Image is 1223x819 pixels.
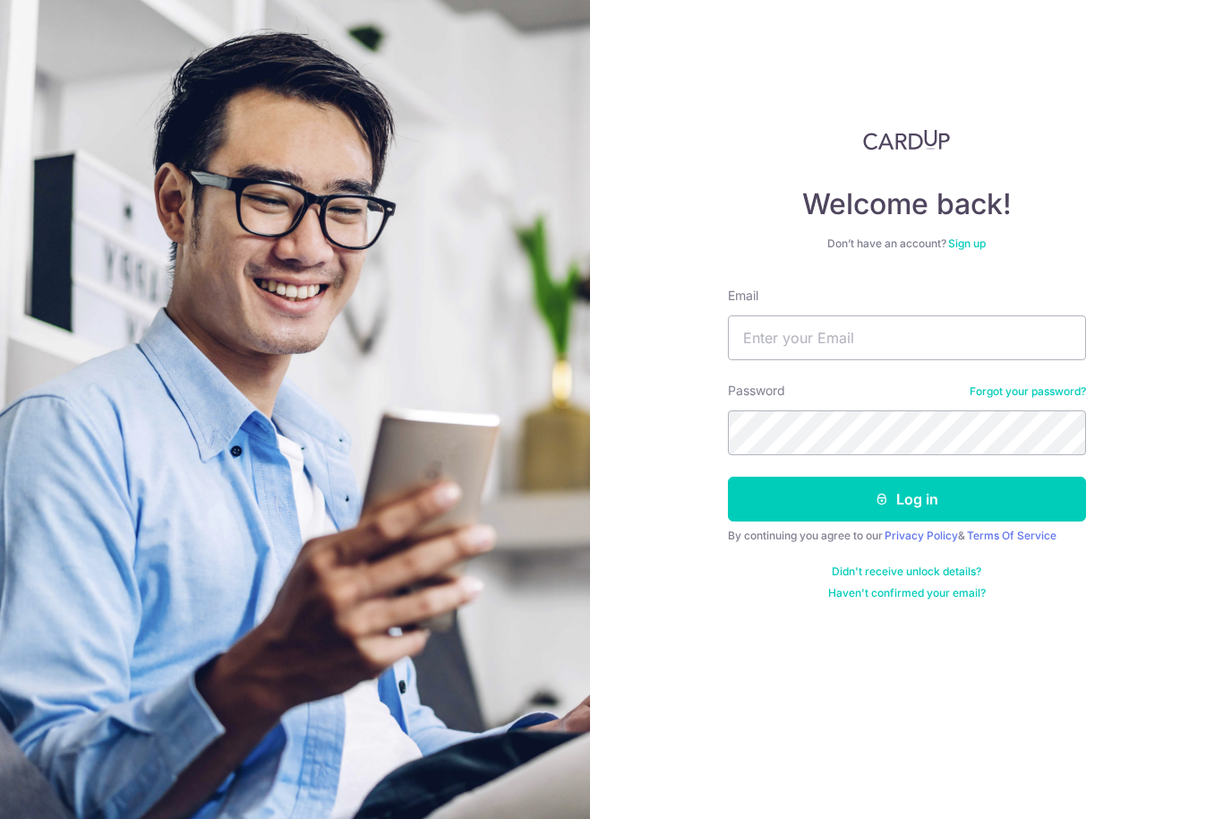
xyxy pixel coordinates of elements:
a: Sign up [948,237,986,250]
a: Forgot your password? [970,384,1086,399]
div: By continuing you agree to our & [728,529,1086,543]
img: CardUp Logo [863,129,951,151]
input: Enter your Email [728,315,1086,360]
div: Don’t have an account? [728,237,1086,251]
a: Terms Of Service [967,529,1056,542]
a: Haven't confirmed your email? [828,586,986,600]
a: Privacy Policy [885,529,958,542]
label: Email [728,287,758,305]
button: Log in [728,477,1086,522]
a: Didn't receive unlock details? [832,565,981,579]
label: Password [728,382,785,400]
h4: Welcome back! [728,186,1086,222]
